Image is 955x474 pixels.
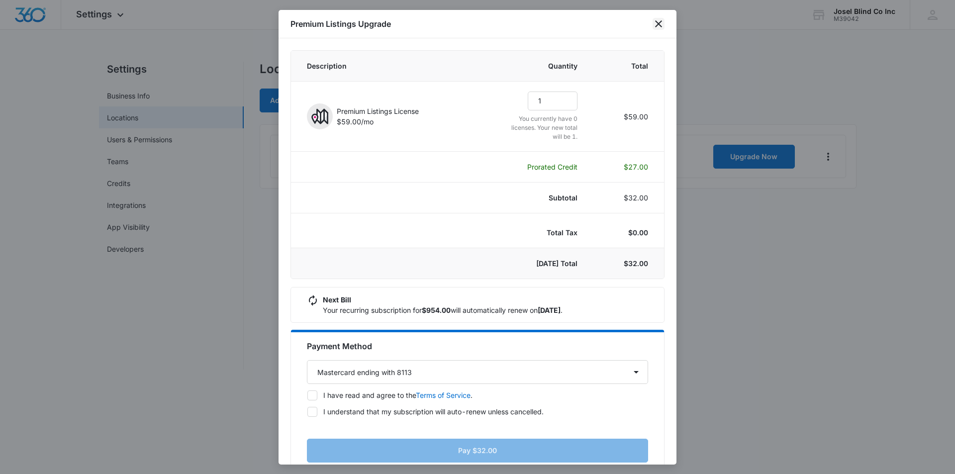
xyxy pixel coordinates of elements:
[601,61,648,71] span: Total
[502,227,577,238] p: Total Tax
[506,114,577,141] p: You currently have 0 licenses. Your new total will be 1.
[601,258,648,269] p: $32.00
[323,406,544,417] p: I understand that my subscription will auto-renew unless cancelled.
[307,61,478,71] span: Description
[502,258,577,269] p: [DATE] Total
[311,108,328,125] img: Premium Listings License
[502,61,577,71] span: Quantity
[589,82,664,152] td: $59.00
[502,192,577,203] p: Subtotal
[653,18,665,30] button: close
[323,294,648,305] p: Next Bill
[290,18,391,30] h1: Premium Listings Upgrade
[589,183,664,213] td: $32.00
[538,306,561,314] strong: [DATE]
[323,305,648,315] p: Your recurring subscription for will automatically renew on .
[416,391,471,399] a: Terms of Service
[337,106,419,116] p: Premium Listings License
[502,162,577,172] p: Prorated Credit
[601,162,648,172] p: $27.00
[307,340,648,352] h2: Payment Method
[323,390,473,400] p: I have read and agree to the .
[422,306,451,314] strong: $954.00
[601,227,648,238] p: $0.00
[337,116,419,127] p: $59.00/mo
